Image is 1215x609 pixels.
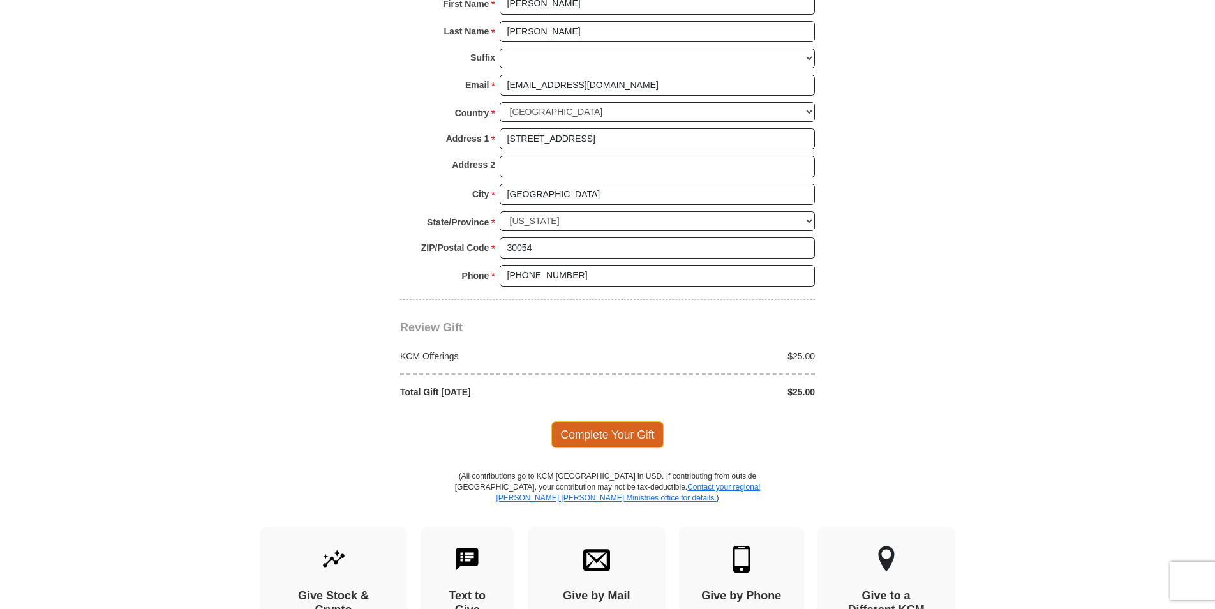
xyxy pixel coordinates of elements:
[320,546,347,573] img: give-by-stock.svg
[462,267,489,285] strong: Phone
[455,104,489,122] strong: Country
[877,546,895,573] img: other-region
[550,589,643,603] h4: Give by Mail
[465,76,489,94] strong: Email
[454,471,761,527] p: (All contributions go to KCM [GEOGRAPHIC_DATA] in USD. If contributing from outside [GEOGRAPHIC_D...
[583,546,610,573] img: envelope.svg
[427,213,489,231] strong: State/Province
[454,546,481,573] img: text-to-give.svg
[421,239,489,257] strong: ZIP/Postal Code
[452,156,495,174] strong: Address 2
[470,49,495,66] strong: Suffix
[728,546,755,573] img: mobile.svg
[607,350,822,363] div: $25.00
[472,185,489,203] strong: City
[607,386,822,398] div: $25.00
[400,321,463,334] span: Review Gift
[394,350,608,363] div: KCM Offerings
[701,589,782,603] h4: Give by Phone
[444,22,489,40] strong: Last Name
[394,386,608,398] div: Total Gift [DATE]
[446,130,489,147] strong: Address 1
[551,421,664,448] span: Complete Your Gift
